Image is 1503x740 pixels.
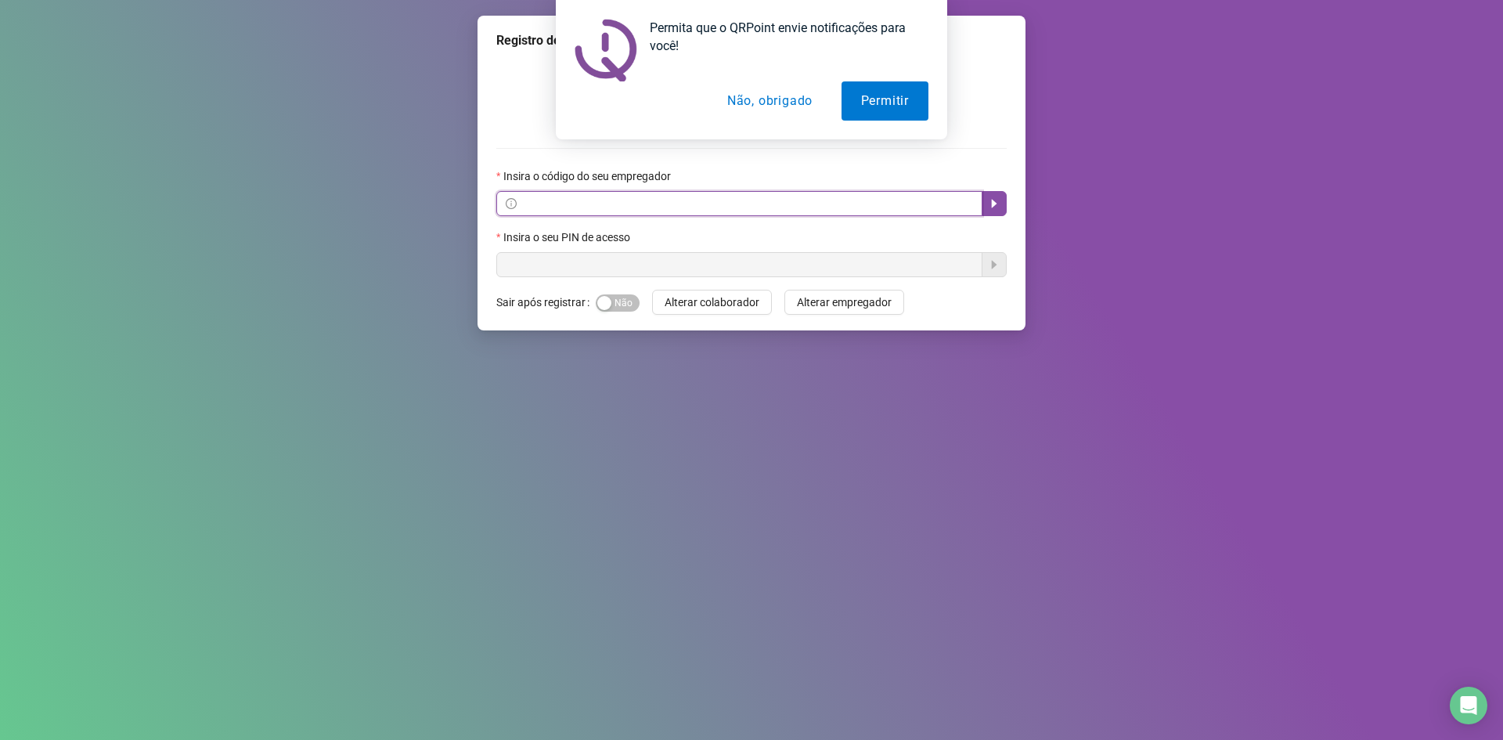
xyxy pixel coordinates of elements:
button: Alterar empregador [784,290,904,315]
button: Permitir [842,81,928,121]
span: Alterar colaborador [665,294,759,311]
span: caret-right [988,197,1000,210]
button: Alterar colaborador [652,290,772,315]
img: notification icon [575,19,637,81]
div: Open Intercom Messenger [1450,687,1487,724]
span: info-circle [506,198,517,209]
span: Alterar empregador [797,294,892,311]
div: Permita que o QRPoint envie notificações para você! [637,19,928,55]
button: Não, obrigado [708,81,832,121]
label: Sair após registrar [496,290,596,315]
label: Insira o código do seu empregador [496,168,681,185]
label: Insira o seu PIN de acesso [496,229,640,246]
